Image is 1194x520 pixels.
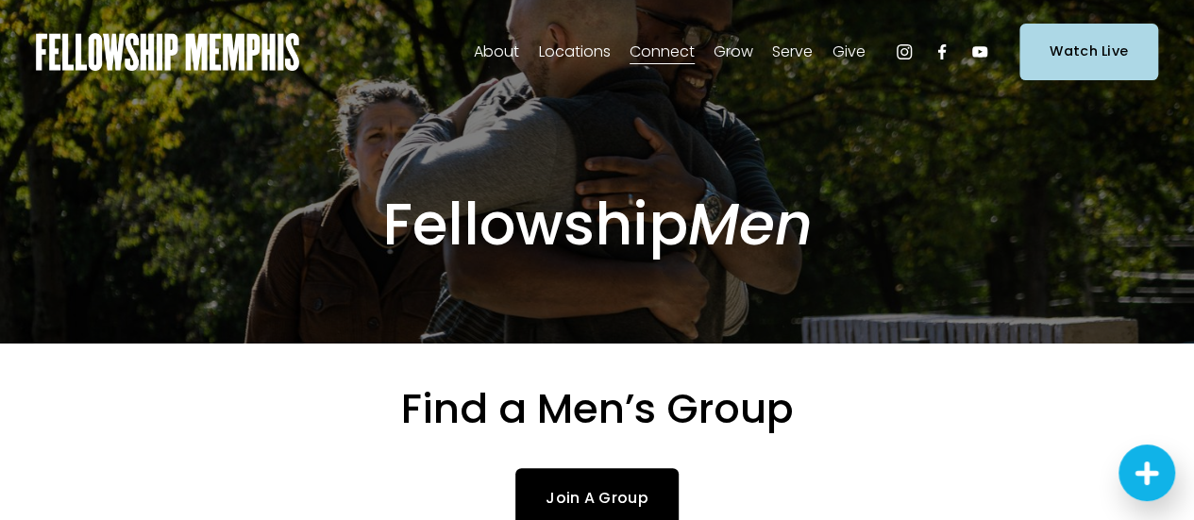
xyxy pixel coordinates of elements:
[630,39,695,66] span: Connect
[688,183,813,265] em: Men
[933,42,951,61] a: Facebook
[630,37,695,67] a: folder dropdown
[772,39,813,66] span: Serve
[474,39,519,66] span: About
[538,39,610,66] span: Locations
[714,37,753,67] a: folder dropdown
[772,37,813,67] a: folder dropdown
[895,42,914,61] a: Instagram
[177,189,1018,260] h1: Fellowship
[970,42,989,61] a: YouTube
[714,39,753,66] span: Grow
[1019,24,1158,79] a: Watch Live
[538,37,610,67] a: folder dropdown
[474,37,519,67] a: folder dropdown
[36,33,299,71] img: Fellowship Memphis
[177,382,1018,435] h2: Find a Men’s Group
[832,37,865,67] a: folder dropdown
[832,39,865,66] span: Give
